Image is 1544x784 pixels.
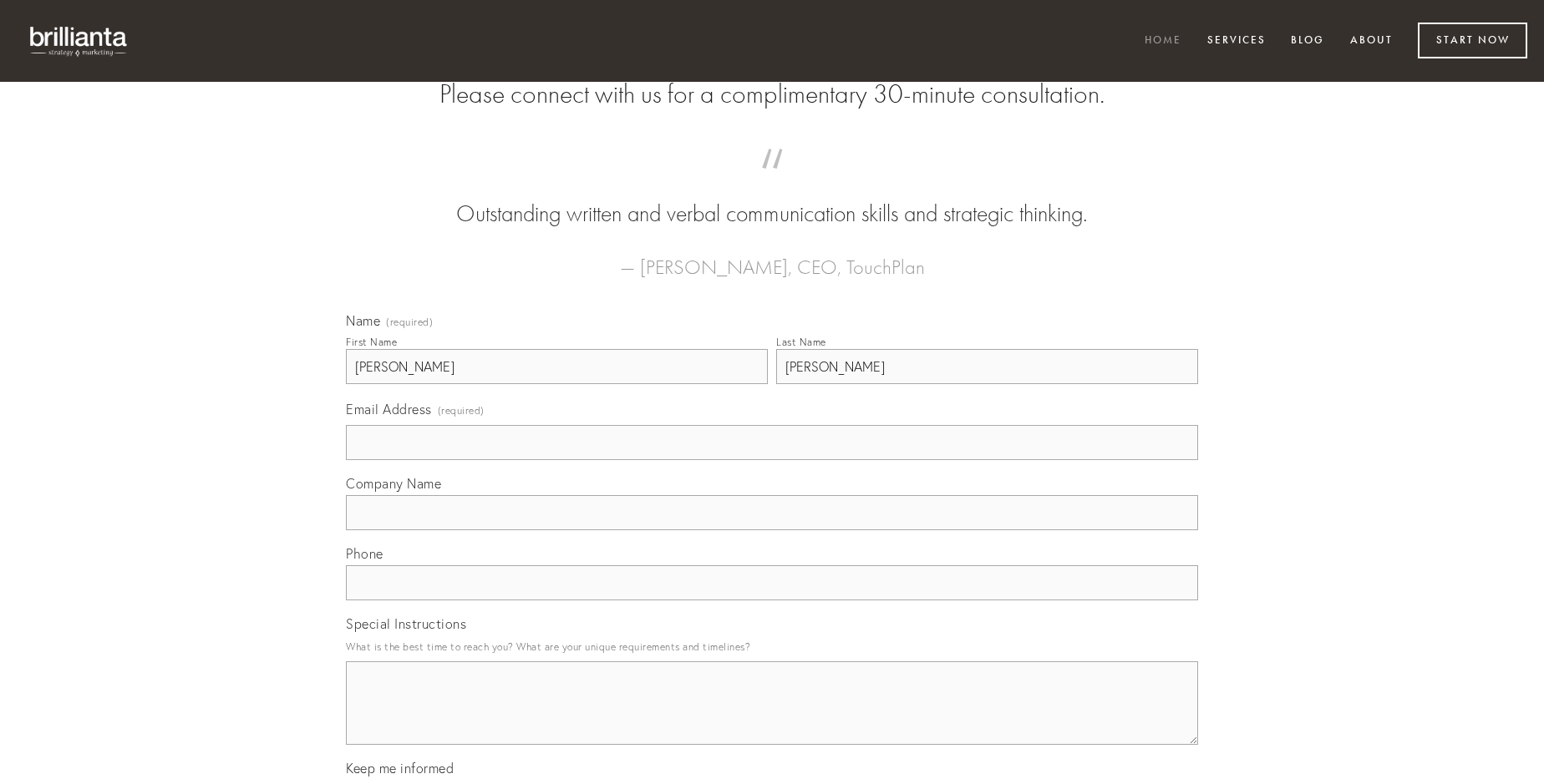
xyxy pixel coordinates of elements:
[346,635,1198,658] p: What is the best time to reach you? What are your unique requirements and timelines?
[386,317,433,327] span: (required)
[1134,28,1192,55] a: Home
[346,475,441,492] span: Company Name
[373,165,1171,230] blockquote: Outstanding written and verbal communication skills and strategic thinking.
[373,230,1171,284] figcaption: — [PERSON_NAME], CEO, TouchPlan
[346,312,380,329] span: Name
[17,17,142,65] img: brillianta - research, strategy, marketing
[438,399,485,422] span: (required)
[346,78,1198,110] h2: Please connect with us for a complimentary 30-minute consultation.
[373,165,1171,198] span: “
[1196,28,1277,55] a: Services
[346,401,432,417] span: Email Address
[346,615,466,632] span: Special Instructions
[1339,28,1404,55] a: About
[346,760,454,776] span: Keep me informed
[346,336,397,348] div: First Name
[1418,23,1527,58] a: Start Now
[346,545,383,562] span: Phone
[1280,28,1335,55] a: Blog
[776,336,826,348] div: Last Name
